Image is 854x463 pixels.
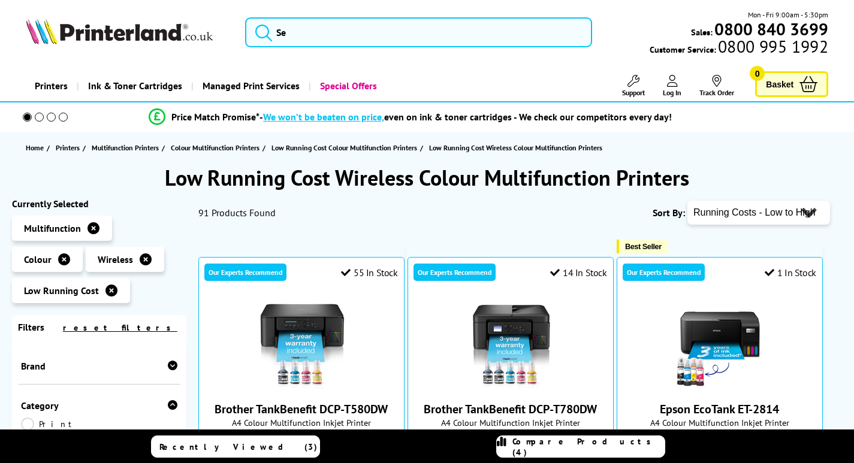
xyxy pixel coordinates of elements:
div: Our Experts Recommend [623,264,705,281]
a: Brother TankBenefit DCP-T580DW [215,401,388,417]
span: Sort By: [653,207,685,219]
a: Brother TankBenefit DCP-T780DW [466,380,556,392]
a: Special Offers [309,71,386,101]
a: reset filters [63,322,177,333]
span: Printers [56,141,80,154]
span: 0800 995 1992 [716,41,828,52]
span: Compare Products (4) [512,436,665,458]
div: Category [21,400,177,411]
div: Our Experts Recommend [204,264,286,281]
a: Print Only [21,417,99,444]
span: Mon - Fri 9:00am - 5:30pm [748,9,828,20]
span: A4 Colour Multifunction Inkjet Printer [414,417,607,428]
span: Colour [24,253,52,265]
a: Printerland Logo [26,18,230,47]
span: 91 Products Found [198,207,276,219]
span: Colour Multifunction Printers [171,141,259,154]
span: Wireless [98,253,133,265]
span: Low Running Cost Colour Multifunction Printers [271,141,417,154]
span: 0 [750,66,765,81]
li: modal_Promise [6,107,814,128]
a: Epson EcoTank ET-2814 [675,380,765,392]
a: Recently Viewed (3) [151,435,320,458]
a: Home [26,141,47,154]
a: Epson EcoTank ET-2814 [660,401,779,417]
img: Brother TankBenefit DCP-T780DW [466,299,556,389]
a: Printers [56,141,83,154]
div: Our Experts Recommend [414,264,496,281]
span: Recently Viewed (3) [159,441,318,452]
span: Support [622,88,645,97]
a: Basket 0 [755,71,828,97]
span: Customer Service: [650,41,828,55]
span: Filters [18,321,44,333]
div: 14 In Stock [550,267,606,279]
a: Support [622,75,645,97]
span: Multifunction [24,222,81,234]
a: Low Running Cost Colour Multifunction Printers [271,141,420,154]
button: Best Seller [617,240,668,253]
h1: Low Running Cost Wireless Colour Multifunction Printers [12,164,842,192]
a: Track Order [699,75,734,97]
span: Low Running Cost [24,285,99,296]
span: Multifunction Printers [92,141,159,154]
span: We won’t be beaten on price, [263,111,384,123]
div: 1 In Stock [765,267,816,279]
a: Managed Print Services [191,71,309,101]
span: A4 Colour Multifunction Inkjet Printer [623,417,816,428]
span: Sales: [691,26,713,38]
a: Ink & Toner Cartridges [77,71,191,101]
span: Price Match Promise* [171,111,259,123]
img: Epson EcoTank ET-2814 [675,299,765,389]
a: Printers [26,71,77,101]
span: A4 Colour Multifunction Inkjet Printer [205,417,398,428]
div: Currently Selected [12,198,186,210]
input: Se [245,17,592,47]
b: 0800 840 3699 [714,18,828,40]
a: 0800 840 3699 [713,23,828,35]
a: Brother TankBenefit DCP-T580DW [256,380,346,392]
span: Log In [663,88,681,97]
div: 55 In Stock [341,267,397,279]
a: Brother TankBenefit DCP-T780DW [424,401,597,417]
img: Printerland Logo [26,18,213,44]
div: Brand [21,360,177,372]
a: Multifunction Printers [92,141,162,154]
a: Log In [663,75,681,97]
span: Low Running Cost Wireless Colour Multifunction Printers [429,143,602,152]
span: Best Seller [625,242,662,251]
a: Colour Multifunction Printers [171,141,262,154]
div: - even on ink & toner cartridges - We check our competitors every day! [259,111,672,123]
span: Basket [766,76,793,92]
img: Brother TankBenefit DCP-T580DW [256,299,346,389]
span: Ink & Toner Cartridges [88,71,182,101]
a: Compare Products (4) [496,435,665,458]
